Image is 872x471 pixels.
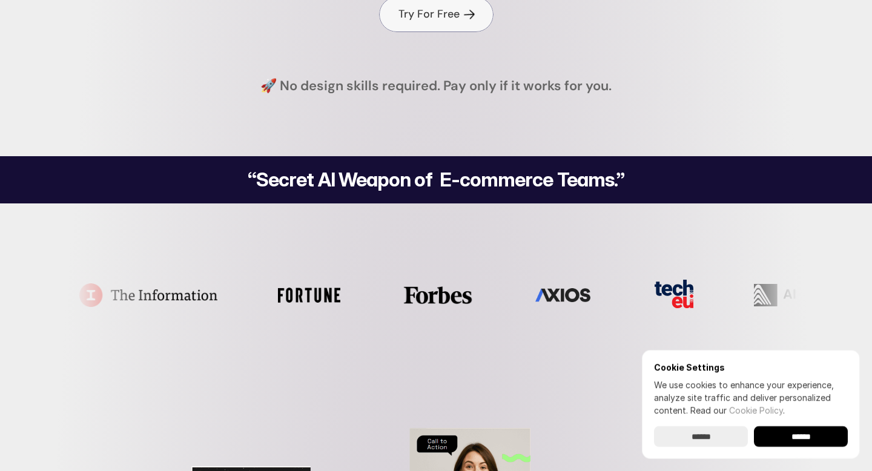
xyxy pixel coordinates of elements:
h4: 🚀 No design skills required. Pay only if it works for you. [260,77,612,96]
h2: “Secret AI Weapon of E-commerce Teams.” [217,170,655,189]
span: Read our . [690,405,785,415]
h4: Try For Free [398,7,460,22]
h6: Cookie Settings [654,362,848,372]
a: Cookie Policy [729,405,783,415]
p: We use cookies to enhance your experience, analyze site traffic and deliver personalized content. [654,378,848,417]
